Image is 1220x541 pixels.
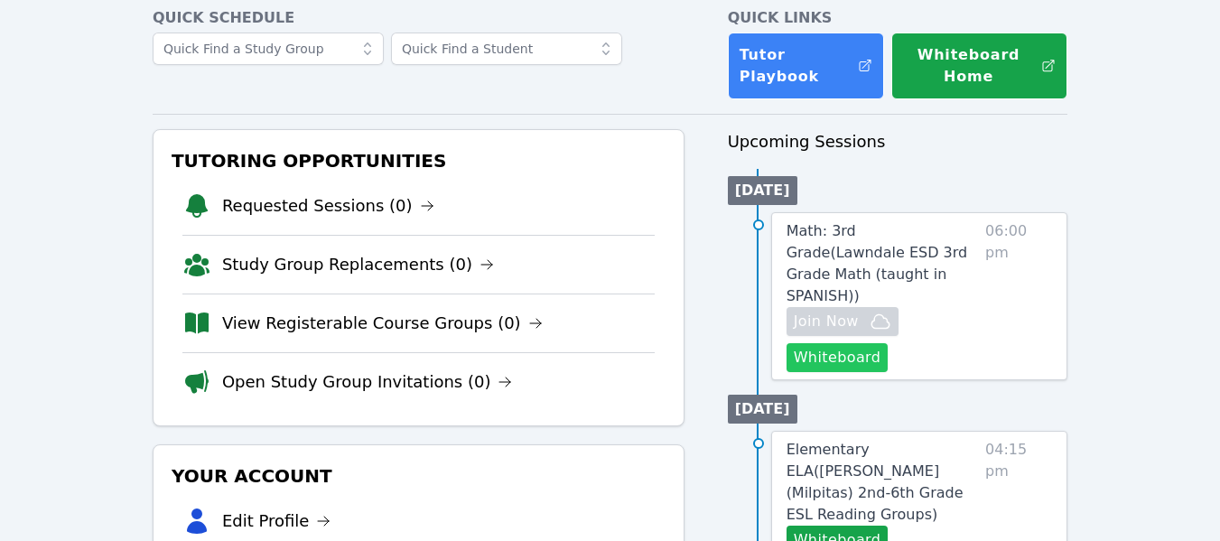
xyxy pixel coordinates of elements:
[153,7,685,29] h4: Quick Schedule
[891,33,1067,99] button: Whiteboard Home
[728,129,1068,154] h3: Upcoming Sessions
[222,369,513,395] a: Open Study Group Invitations (0)
[728,33,885,99] a: Tutor Playbook
[222,193,434,219] a: Requested Sessions (0)
[728,176,797,205] li: [DATE]
[787,343,889,372] button: Whiteboard
[985,220,1052,372] span: 06:00 pm
[222,252,494,277] a: Study Group Replacements (0)
[787,439,978,526] a: Elementary ELA([PERSON_NAME] (Milpitas) 2nd-6th Grade ESL Reading Groups)
[787,220,978,307] a: Math: 3rd Grade(Lawndale ESD 3rd Grade Math (taught in SPANISH))
[787,307,899,336] button: Join Now
[794,311,859,332] span: Join Now
[728,395,797,424] li: [DATE]
[391,33,622,65] input: Quick Find a Student
[168,460,669,492] h3: Your Account
[787,222,968,304] span: Math: 3rd Grade ( Lawndale ESD 3rd Grade Math (taught in SPANISH) )
[222,508,331,534] a: Edit Profile
[168,145,669,177] h3: Tutoring Opportunities
[728,7,1068,29] h4: Quick Links
[222,311,543,336] a: View Registerable Course Groups (0)
[787,441,964,523] span: Elementary ELA ( [PERSON_NAME] (Milpitas) 2nd-6th Grade ESL Reading Groups )
[153,33,384,65] input: Quick Find a Study Group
